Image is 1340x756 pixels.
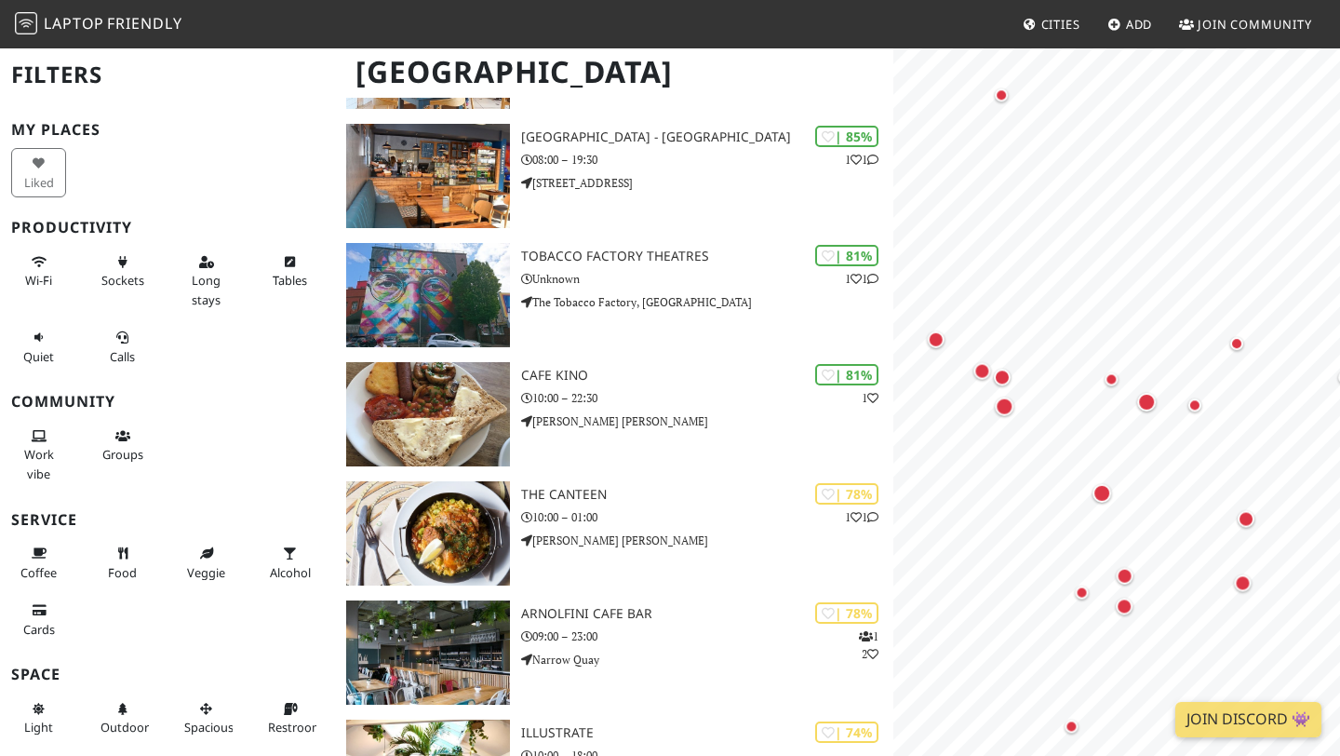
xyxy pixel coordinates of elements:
button: Outdoor [95,694,150,743]
span: Add [1126,16,1153,33]
div: | 78% [815,483,878,505]
p: Narrow Quay [521,651,893,668]
p: 1 1 [845,508,878,526]
p: 1 2 [859,628,878,663]
img: Arnolfini Cafe Bar [346,601,510,705]
img: Hatter House Cafe - Bristol [346,124,510,228]
div: Map marker [991,393,1017,419]
div: Map marker [990,365,1014,389]
button: Quiet [11,322,66,371]
button: Wi-Fi [11,247,66,296]
div: | 74% [815,722,878,743]
div: Map marker [924,327,948,351]
div: Map marker [1234,506,1258,531]
span: Long stays [192,272,221,307]
span: Join Community [1198,16,1312,33]
div: Map marker [1113,563,1137,587]
a: Hatter House Cafe - Bristol | 85% 11 [GEOGRAPHIC_DATA] - [GEOGRAPHIC_DATA] 08:00 – 19:30 [STREET_... [335,124,893,228]
p: 1 1 [845,151,878,169]
h3: [GEOGRAPHIC_DATA] - [GEOGRAPHIC_DATA] [521,129,893,145]
img: The Canteen [346,481,510,586]
button: Calls [95,322,150,371]
h3: Productivity [11,219,324,236]
p: [PERSON_NAME] [PERSON_NAME] [521,412,893,430]
a: Add [1100,7,1160,41]
a: The Canteen | 78% 11 The Canteen 10:00 – 01:00 [PERSON_NAME] [PERSON_NAME] [335,481,893,586]
div: Map marker [1100,368,1122,390]
h3: Arnolfini Cafe Bar [521,606,893,622]
span: Quiet [23,348,54,365]
span: Credit cards [23,621,55,638]
span: Veggie [187,564,225,581]
p: The Tobacco Factory, [GEOGRAPHIC_DATA] [521,293,893,311]
div: Map marker [1133,389,1159,415]
div: | 85% [815,126,878,147]
a: Arnolfini Cafe Bar | 78% 12 Arnolfini Cafe Bar 09:00 – 23:00 Narrow Quay [335,601,893,705]
h3: My Places [11,121,324,139]
p: 1 [862,389,878,407]
button: Work vibe [11,421,66,489]
button: Long stays [179,247,234,315]
button: Veggie [179,538,234,587]
div: Map marker [1089,479,1115,506]
a: Join Community [1172,7,1320,41]
span: Spacious [184,719,234,736]
a: Cafe Kino | 81% 1 Cafe Kino 10:00 – 22:30 [PERSON_NAME] [PERSON_NAME] [335,362,893,466]
span: Group tables [102,446,143,463]
h3: Space [11,666,324,683]
div: Map marker [1226,332,1248,355]
div: Map marker [1112,594,1136,618]
div: Map marker [970,358,994,383]
div: Map marker [1230,571,1254,595]
button: Restroom [262,694,317,743]
span: People working [24,446,54,481]
div: | 81% [815,245,878,266]
button: Coffee [11,538,66,587]
span: Work-friendly tables [273,272,307,289]
button: Tables [262,247,317,296]
h3: Community [11,393,324,411]
h3: The Canteen [521,487,893,503]
p: [STREET_ADDRESS] [521,174,893,192]
a: LaptopFriendly LaptopFriendly [15,8,182,41]
span: Alcohol [270,564,311,581]
button: Groups [95,421,150,470]
div: Map marker [1184,394,1206,416]
span: Power sockets [101,272,144,289]
div: Map marker [1071,581,1093,603]
a: Cities [1015,7,1088,41]
span: Laptop [44,13,104,34]
a: Tobacco Factory Theatres | 81% 11 Tobacco Factory Theatres Unknown The Tobacco Factory, [GEOGRAPH... [335,243,893,347]
p: [PERSON_NAME] [PERSON_NAME] [521,532,893,549]
p: 1 1 [845,270,878,288]
p: 10:00 – 22:30 [521,389,893,407]
p: Unknown [521,270,893,288]
p: 09:00 – 23:00 [521,628,893,645]
span: Stable Wi-Fi [25,272,52,289]
p: 08:00 – 19:30 [521,151,893,169]
span: Food [108,564,137,581]
span: Coffee [20,564,57,581]
button: Spacious [179,694,234,743]
button: Sockets [95,247,150,296]
span: Outdoor area [100,719,149,736]
h3: Cafe Kino [521,368,893,384]
div: Map marker [990,84,1012,106]
h3: Service [11,511,324,529]
span: Video/audio calls [110,348,135,365]
span: Friendly [107,13,181,34]
button: Cards [11,595,66,644]
img: LaptopFriendly [15,12,37,34]
button: Light [11,694,66,743]
img: Tobacco Factory Theatres [346,243,510,347]
span: Natural light [24,719,53,736]
h3: Tobacco Factory Theatres [521,249,893,264]
h3: Illustrate [521,725,893,741]
p: 10:00 – 01:00 [521,508,893,526]
div: | 78% [815,602,878,624]
div: | 81% [815,364,878,385]
img: Cafe Kino [346,362,510,466]
span: Restroom [268,719,323,736]
h2: Filters [11,47,324,103]
span: Cities [1041,16,1080,33]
